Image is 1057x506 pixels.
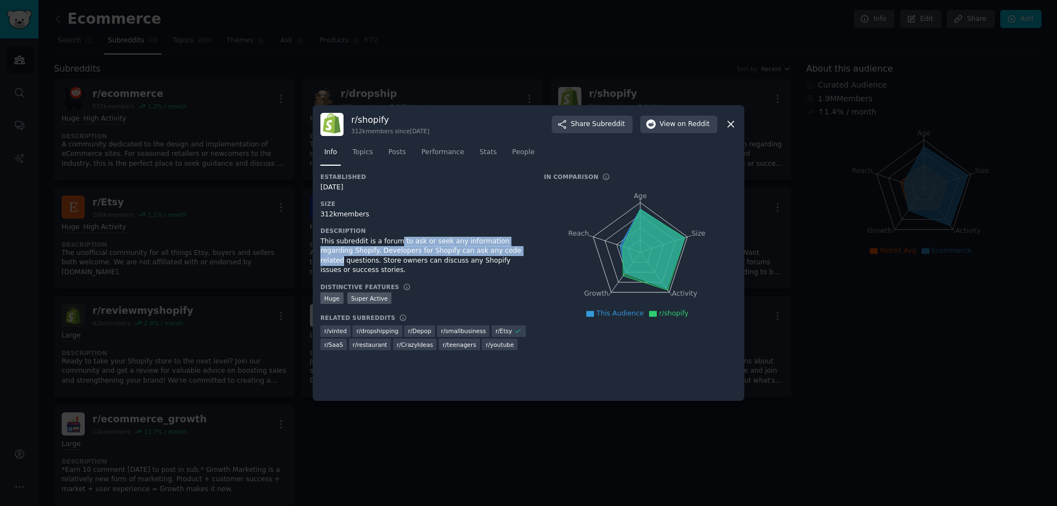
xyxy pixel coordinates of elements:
[352,148,373,157] span: Topics
[320,283,399,291] h3: Distinctive Features
[584,290,608,297] tspan: Growth
[320,113,344,136] img: shopify
[678,119,710,129] span: on Reddit
[443,341,476,349] span: r/ teenagers
[640,116,717,133] button: Viewon Reddit
[324,327,347,335] span: r/ vinted
[397,341,433,349] span: r/ CrazyIdeas
[571,119,625,129] span: Share
[596,309,644,317] span: This Audience
[634,192,647,200] tspan: Age
[508,144,538,166] a: People
[320,292,344,304] div: Huge
[320,183,528,193] div: [DATE]
[353,341,388,349] span: r/ restaurant
[659,309,688,317] span: r/shopify
[356,327,398,335] span: r/ dropshipping
[320,227,528,235] h3: Description
[324,148,337,157] span: Info
[441,327,486,335] span: r/ smallbusiness
[320,314,395,322] h3: Related Subreddits
[660,119,710,129] span: View
[320,237,528,275] div: This subreddit is a forum to ask or seek any information regarding Shopify. Developers for Shopif...
[480,148,497,157] span: Stats
[351,114,429,126] h3: r/ shopify
[495,327,512,335] span: r/ Etsy
[320,210,528,220] div: 312k members
[691,229,705,237] tspan: Size
[320,200,528,208] h3: Size
[592,119,625,129] span: Subreddit
[320,144,341,166] a: Info
[320,173,528,181] h3: Established
[384,144,410,166] a: Posts
[347,292,392,304] div: Super Active
[672,290,698,297] tspan: Activity
[544,173,598,181] h3: In Comparison
[486,341,514,349] span: r/ youtube
[417,144,468,166] a: Performance
[552,116,633,133] button: ShareSubreddit
[421,148,464,157] span: Performance
[408,327,431,335] span: r/ Depop
[512,148,535,157] span: People
[351,127,429,135] div: 312k members since [DATE]
[388,148,406,157] span: Posts
[348,144,377,166] a: Topics
[476,144,500,166] a: Stats
[568,229,589,237] tspan: Reach
[324,341,343,349] span: r/ SaaS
